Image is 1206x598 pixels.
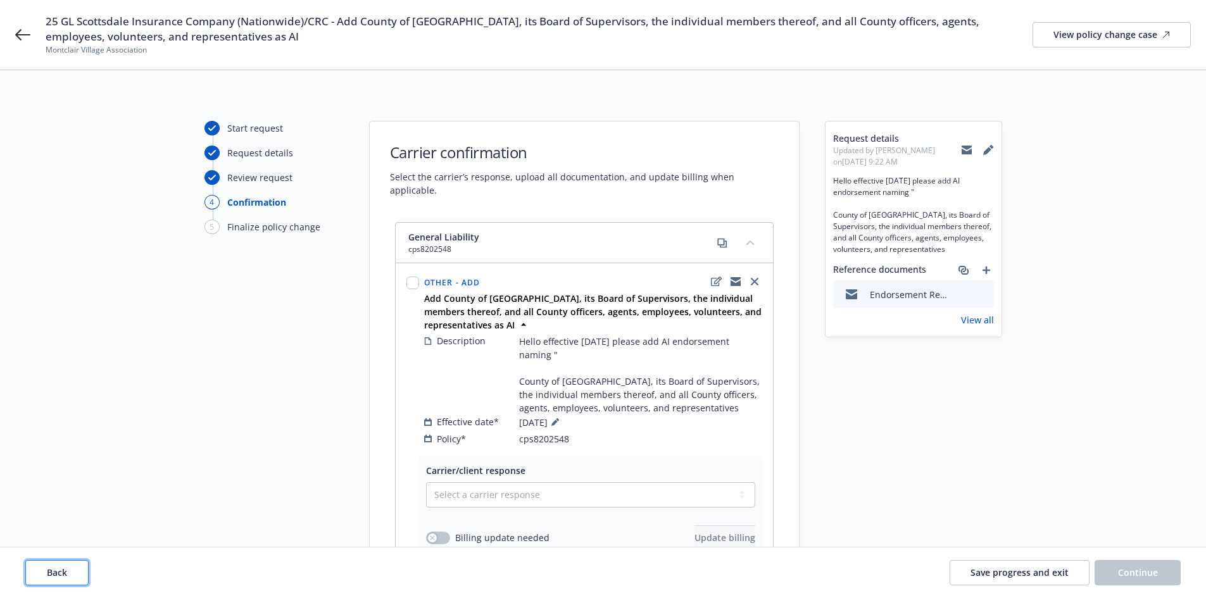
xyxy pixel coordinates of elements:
[1118,566,1158,578] span: Continue
[979,263,994,278] a: add
[694,525,755,551] button: Update billing
[408,230,479,244] span: General Liability
[227,121,283,135] div: Start request
[747,274,762,289] a: close
[519,432,569,445] span: cps8202548
[833,145,961,168] span: Updated by [PERSON_NAME] on [DATE] 9:22 AM
[694,532,755,544] span: Update billing
[227,146,293,159] div: Request details
[426,464,525,477] span: Carrier/client response
[740,232,760,252] button: collapse content
[977,288,989,301] button: preview file
[715,235,730,251] a: copy
[728,274,743,289] a: copyLogging
[390,170,779,197] span: Select the carrier’s response, upload all documentation, and update billing when applicable.
[408,244,479,255] span: cps8202548
[437,334,486,347] span: Description
[870,288,952,301] div: Endorsement Request - Montclair Village Association - cps8202548
[227,220,320,234] div: Finalize policy change
[437,415,499,428] span: Effective date*
[46,44,1033,56] span: Montclair Village Association
[1053,23,1170,47] div: View policy change case
[437,432,466,445] span: Policy*
[833,263,926,278] span: Reference documents
[957,288,967,301] button: download file
[833,132,961,145] span: Request details
[424,292,762,331] strong: Add County of [GEOGRAPHIC_DATA], its Board of Supervisors, the individual members thereof, and al...
[956,263,971,278] a: associate
[390,142,779,163] h1: Carrier confirmation
[227,171,292,184] div: Review request
[833,175,994,255] span: Hello effective [DATE] please add AI endorsement naming " County of [GEOGRAPHIC_DATA], its Board ...
[46,14,1033,44] span: 25 GL Scottsdale Insurance Company (Nationwide)/CRC - Add County of [GEOGRAPHIC_DATA], its Board ...
[1033,22,1191,47] a: View policy change case
[424,277,481,288] span: Other - Add
[519,335,762,414] span: Hello effective [DATE] please add AI endorsement naming " County of [GEOGRAPHIC_DATA], its Board ...
[709,274,724,289] a: edit
[519,414,563,430] span: [DATE]
[204,220,220,234] div: 5
[961,313,994,327] a: View all
[970,566,1069,578] span: Save progress and exit
[25,560,89,585] button: Back
[950,560,1090,585] button: Save progress and exit
[47,566,67,578] span: Back
[396,223,773,263] div: General Liabilitycps8202548copycollapse content
[455,531,550,544] span: Billing update needed
[1095,560,1181,585] button: Continue
[204,195,220,209] div: 4
[227,196,286,209] div: Confirmation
